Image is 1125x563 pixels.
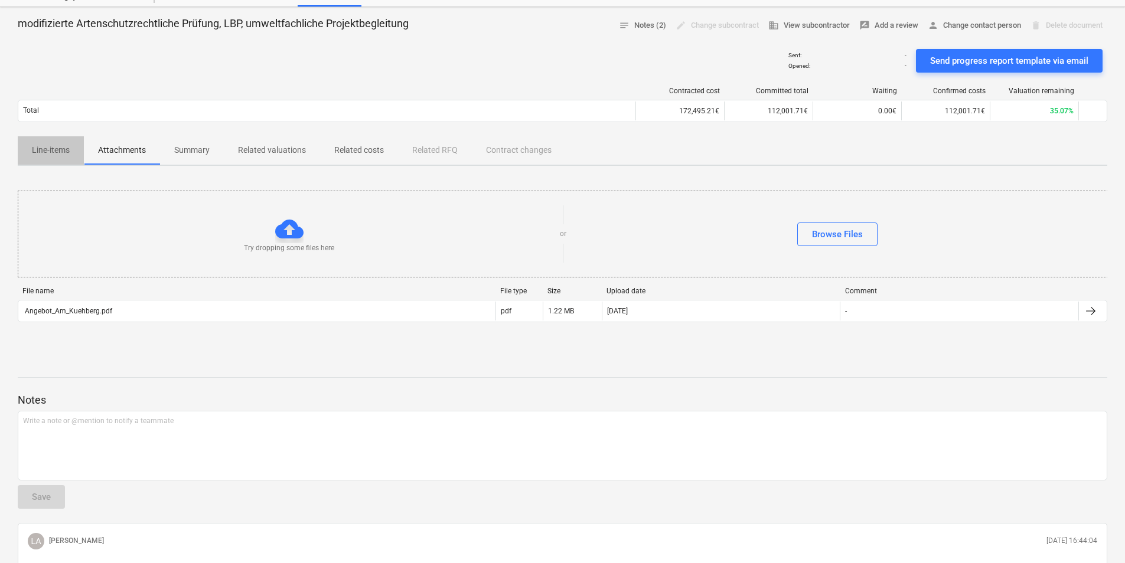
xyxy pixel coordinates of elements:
p: modifizierte Artenschutzrechtliche Prüfung, LBP, umweltfachliche Projektbegleitung [18,17,409,31]
span: notes [619,20,630,31]
p: - [905,51,906,59]
span: business [768,20,779,31]
span: 35.07% [1050,107,1074,115]
p: Summary [174,144,210,156]
div: Comment [845,287,1074,295]
span: 112,001.71€ [945,107,985,115]
div: File name [22,287,491,295]
div: - [845,307,847,315]
div: Try dropping some files hereorBrowse Files [18,191,1108,277]
span: 0.00€ [878,107,896,115]
span: View subcontractor [768,19,850,32]
span: 112,001.71€ [768,107,808,115]
p: Related costs [334,144,384,156]
div: Send progress report template via email [930,53,1088,68]
div: Browse Files [812,227,863,242]
p: [PERSON_NAME] [49,536,104,546]
div: Contracted cost [641,87,720,95]
p: Line-items [32,144,70,156]
p: Opened : [788,62,810,70]
div: Size [547,287,597,295]
button: Send progress report template via email [916,49,1103,73]
span: rate_review [859,20,870,31]
p: Related valuations [238,144,306,156]
div: [DATE] [607,307,628,315]
div: Upload date [606,287,836,295]
p: - [905,62,906,70]
div: Committed total [729,87,808,95]
span: Add a review [859,19,918,32]
p: Notes [18,393,1107,407]
span: Notes (2) [619,19,666,32]
button: Browse Files [797,222,878,246]
button: View subcontractor [764,17,855,35]
p: Attachments [98,144,146,156]
div: Lea Andres [28,533,44,549]
span: Change contact person [928,19,1021,32]
div: pdf [501,307,511,315]
button: Notes (2) [614,17,671,35]
p: Sent : [788,51,801,59]
div: Waiting [818,87,897,95]
div: Confirmed costs [906,87,986,95]
p: [DATE] 16:44:04 [1046,536,1097,546]
span: person [928,20,938,31]
p: Total [23,106,39,116]
div: 172,495.21€ [635,102,724,120]
p: Try dropping some files here [244,243,334,253]
div: File type [500,287,538,295]
button: Change contact person [923,17,1026,35]
div: Valuation remaining [995,87,1074,95]
span: LA [31,536,41,546]
div: Angebot_Am_Kuehberg.pdf [23,307,112,315]
button: Add a review [855,17,923,35]
p: or [560,229,566,239]
div: 1.22 MB [548,307,574,315]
